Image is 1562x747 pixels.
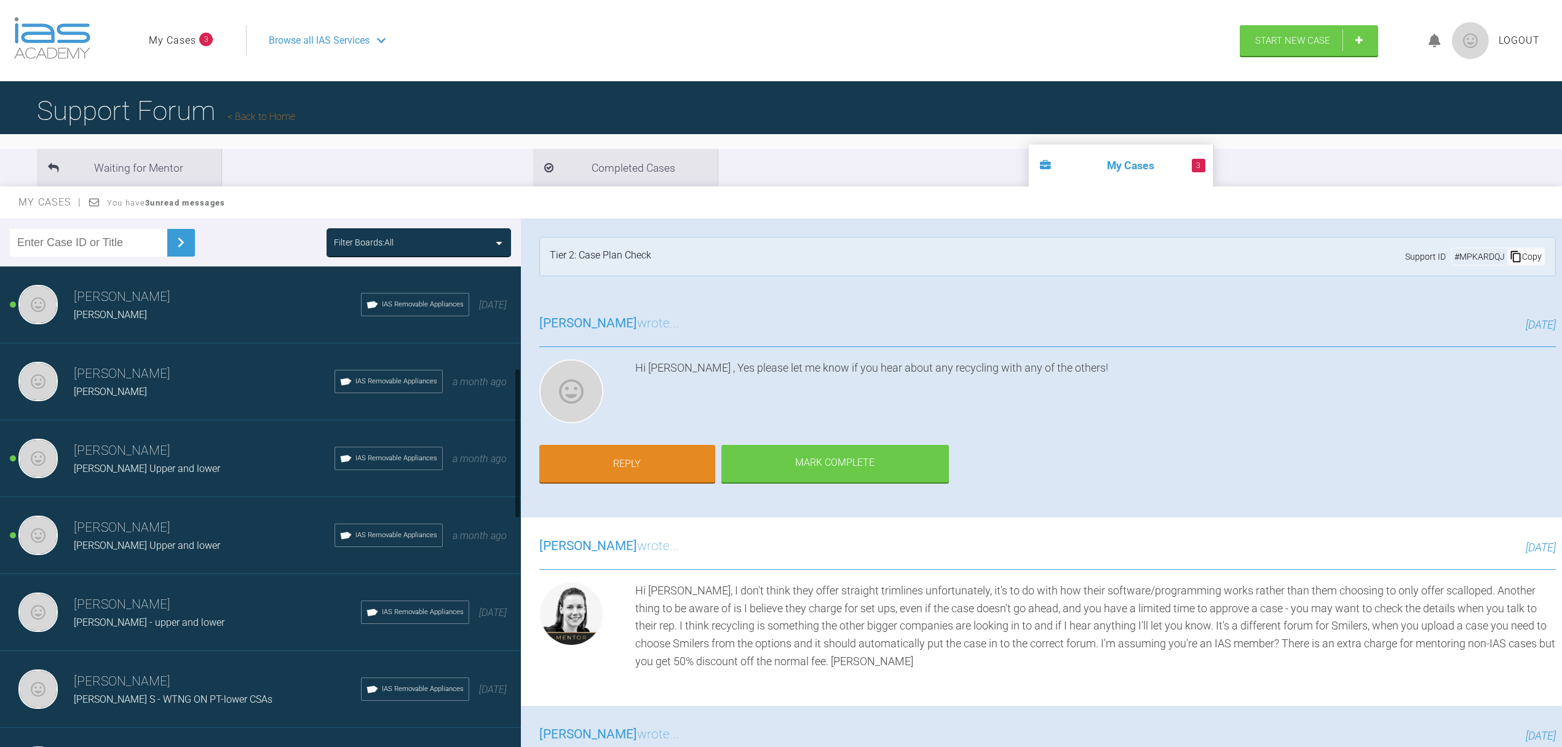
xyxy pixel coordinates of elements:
[479,684,507,695] span: [DATE]
[1526,318,1556,331] span: [DATE]
[479,607,507,618] span: [DATE]
[550,247,651,266] div: Tier 2: Case Plan Check
[1452,250,1507,263] div: # MPKARDQJ
[355,376,437,387] span: IAS Removable Appliances
[74,617,224,628] span: [PERSON_NAME] - upper and lower
[334,236,394,249] div: Filter Boards: All
[10,229,167,257] input: Enter Case ID or Title
[539,316,637,330] span: [PERSON_NAME]
[479,299,507,311] span: [DATE]
[539,582,603,646] img: Kelly Toft
[74,540,220,551] span: [PERSON_NAME] Upper and lower
[74,364,335,385] h3: [PERSON_NAME]
[74,441,335,461] h3: [PERSON_NAME]
[18,516,58,555] img: Nicola Bone
[539,536,679,557] h3: wrote...
[171,233,191,252] img: chevronRight.28bd32b0.svg
[1255,35,1330,46] span: Start New Case
[228,111,295,122] a: Back to Home
[539,724,679,745] h3: wrote...
[539,538,637,553] span: [PERSON_NAME]
[1192,159,1205,172] span: 3
[539,445,715,483] a: Reply
[539,359,603,423] img: Nicola Bone
[199,33,213,46] span: 3
[18,362,58,401] img: Nicola Bone
[37,149,221,186] li: Waiting for Mentor
[533,149,718,186] li: Completed Cases
[721,445,949,483] div: Mark Complete
[269,33,370,49] span: Browse all IAS Services
[1240,25,1378,56] a: Start New Case
[74,517,335,538] h3: [PERSON_NAME]
[74,671,361,692] h3: [PERSON_NAME]
[539,313,679,334] h3: wrote...
[74,693,272,705] span: [PERSON_NAME] S - WTNG ON PT-lower CSAs
[382,684,464,695] span: IAS Removable Appliances
[37,89,295,132] h1: Support Forum
[74,287,361,308] h3: [PERSON_NAME]
[1029,145,1213,186] li: My Cases
[14,17,90,59] img: logo-light.3e3ef733.png
[18,593,58,632] img: Nicola Bone
[355,530,437,541] span: IAS Removable Appliances
[539,727,637,741] span: [PERSON_NAME]
[18,439,58,478] img: Nicola Bone
[453,376,507,388] span: a month ago
[1526,541,1556,554] span: [DATE]
[1405,250,1446,263] span: Support ID
[382,607,464,618] span: IAS Removable Appliances
[145,198,225,207] strong: 3 unread messages
[74,309,147,321] span: [PERSON_NAME]
[107,198,226,207] span: You have
[1499,33,1540,49] a: Logout
[18,669,58,709] img: Nicola Bone
[355,453,437,464] span: IAS Removable Appliances
[74,594,361,615] h3: [PERSON_NAME]
[635,582,1556,671] div: Hi [PERSON_NAME], I don't think they offer straight trimlines unfortunately, it's to do with how ...
[1526,729,1556,742] span: [DATE]
[18,196,82,208] span: My Cases
[1452,22,1489,59] img: profile.png
[453,453,507,465] span: a month ago
[74,386,147,397] span: [PERSON_NAME]
[382,299,464,310] span: IAS Removable Appliances
[1507,249,1544,265] div: Copy
[635,359,1556,428] div: Hi [PERSON_NAME] , Yes please let me know if you hear about any recycling with any of the others!
[453,530,507,541] span: a month ago
[149,33,196,49] a: My Cases
[74,463,220,474] span: [PERSON_NAME] Upper and lower
[18,285,58,324] img: Nicola Bone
